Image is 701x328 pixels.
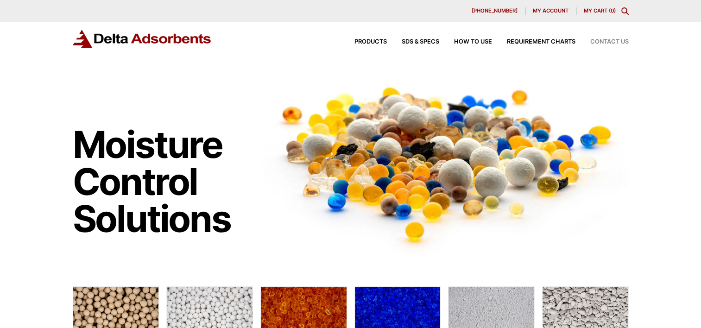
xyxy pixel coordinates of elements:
[621,7,629,15] div: Toggle Modal Content
[575,39,629,45] a: Contact Us
[73,126,252,237] h1: Moisture Control Solutions
[354,39,387,45] span: Products
[525,7,576,15] a: My account
[439,39,492,45] a: How to Use
[402,39,439,45] span: SDS & SPECS
[464,7,525,15] a: [PHONE_NUMBER]
[387,39,439,45] a: SDS & SPECS
[507,39,575,45] span: Requirement Charts
[611,7,614,14] span: 0
[584,7,616,14] a: My Cart (0)
[590,39,629,45] span: Contact Us
[260,70,629,257] img: Image
[492,39,575,45] a: Requirement Charts
[533,8,568,13] span: My account
[454,39,492,45] span: How to Use
[340,39,387,45] a: Products
[472,8,518,13] span: [PHONE_NUMBER]
[73,30,212,48] img: Delta Adsorbents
